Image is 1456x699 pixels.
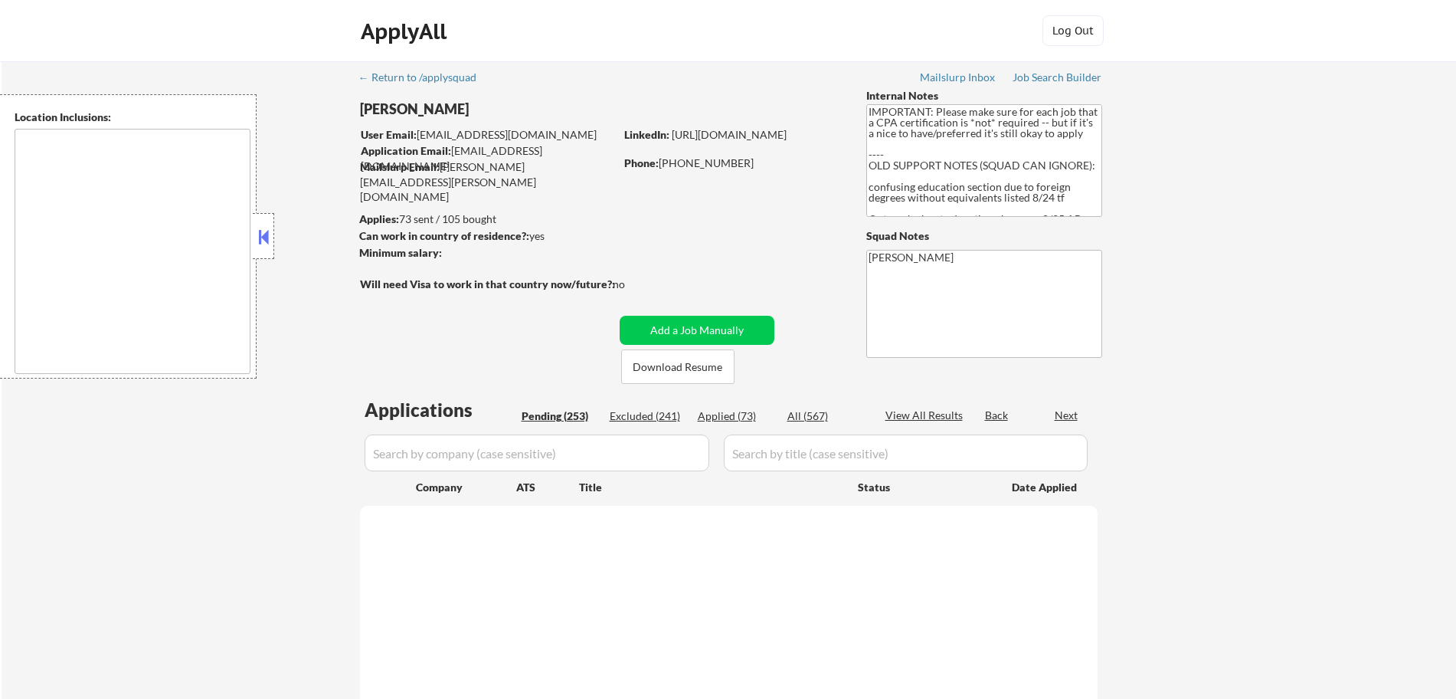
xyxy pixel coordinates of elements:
[361,143,614,173] div: [EMAIL_ADDRESS][DOMAIN_NAME]
[724,435,1088,471] input: Search by title (case sensitive)
[360,100,675,119] div: [PERSON_NAME]
[1012,480,1079,495] div: Date Applied
[359,212,399,225] strong: Applies:
[858,473,990,500] div: Status
[361,144,451,157] strong: Application Email:
[416,480,516,495] div: Company
[610,409,686,424] div: Excluded (241)
[621,349,735,384] button: Download Resume
[522,409,598,424] div: Pending (253)
[866,228,1102,244] div: Squad Notes
[361,127,614,143] div: [EMAIL_ADDRESS][DOMAIN_NAME]
[1055,408,1079,423] div: Next
[365,401,516,419] div: Applications
[365,435,709,471] input: Search by company (case sensitive)
[361,128,417,141] strong: User Email:
[624,128,669,141] strong: LinkedIn:
[1013,72,1102,83] div: Job Search Builder
[516,480,579,495] div: ATS
[787,409,864,424] div: All (567)
[358,72,491,83] div: ← Return to /applysquad
[885,408,967,423] div: View All Results
[985,408,1009,423] div: Back
[359,212,614,227] div: 73 sent / 105 bought
[698,409,774,424] div: Applied (73)
[620,316,774,345] button: Add a Job Manually
[866,88,1102,103] div: Internal Notes
[920,71,996,87] a: Mailslurp Inbox
[579,480,843,495] div: Title
[624,156,659,169] strong: Phone:
[672,128,787,141] a: [URL][DOMAIN_NAME]
[359,228,610,244] div: yes
[358,71,491,87] a: ← Return to /applysquad
[359,229,529,242] strong: Can work in country of residence?:
[613,277,656,292] div: no
[360,159,614,205] div: [PERSON_NAME][EMAIL_ADDRESS][PERSON_NAME][DOMAIN_NAME]
[1042,15,1104,46] button: Log Out
[360,277,615,290] strong: Will need Visa to work in that country now/future?:
[361,18,451,44] div: ApplyAll
[359,246,442,259] strong: Minimum salary:
[360,160,440,173] strong: Mailslurp Email:
[15,110,250,125] div: Location Inclusions:
[920,72,996,83] div: Mailslurp Inbox
[624,156,841,171] div: [PHONE_NUMBER]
